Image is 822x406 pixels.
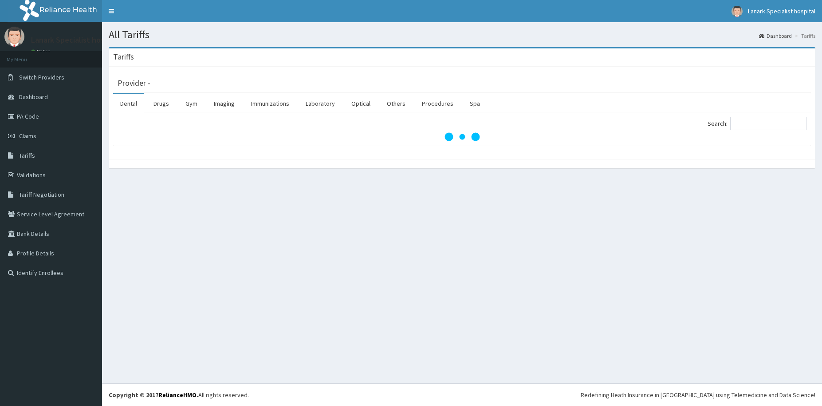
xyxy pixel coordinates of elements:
[207,94,242,113] a: Imaging
[19,191,64,199] span: Tariff Negotiation
[158,391,197,399] a: RelianceHMO
[708,117,806,130] label: Search:
[299,94,342,113] a: Laboratory
[444,119,480,155] svg: audio-loading
[19,132,36,140] span: Claims
[113,94,144,113] a: Dental
[732,6,743,17] img: User Image
[380,94,413,113] a: Others
[748,7,815,15] span: Lanark Specialist hospital
[19,151,35,159] span: Tariffs
[19,73,64,81] span: Switch Providers
[793,32,815,40] li: Tariffs
[31,48,52,55] a: Online
[31,36,120,44] p: Lanark Specialist hospital
[581,390,815,399] div: Redefining Heath Insurance in [GEOGRAPHIC_DATA] using Telemedicine and Data Science!
[19,93,48,101] span: Dashboard
[178,94,205,113] a: Gym
[109,29,815,40] h1: All Tariffs
[244,94,296,113] a: Immunizations
[730,117,806,130] input: Search:
[109,391,198,399] strong: Copyright © 2017 .
[102,383,822,406] footer: All rights reserved.
[113,53,134,61] h3: Tariffs
[4,27,24,47] img: User Image
[118,79,150,87] h3: Provider -
[415,94,460,113] a: Procedures
[463,94,487,113] a: Spa
[759,32,792,40] a: Dashboard
[344,94,378,113] a: Optical
[146,94,176,113] a: Drugs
